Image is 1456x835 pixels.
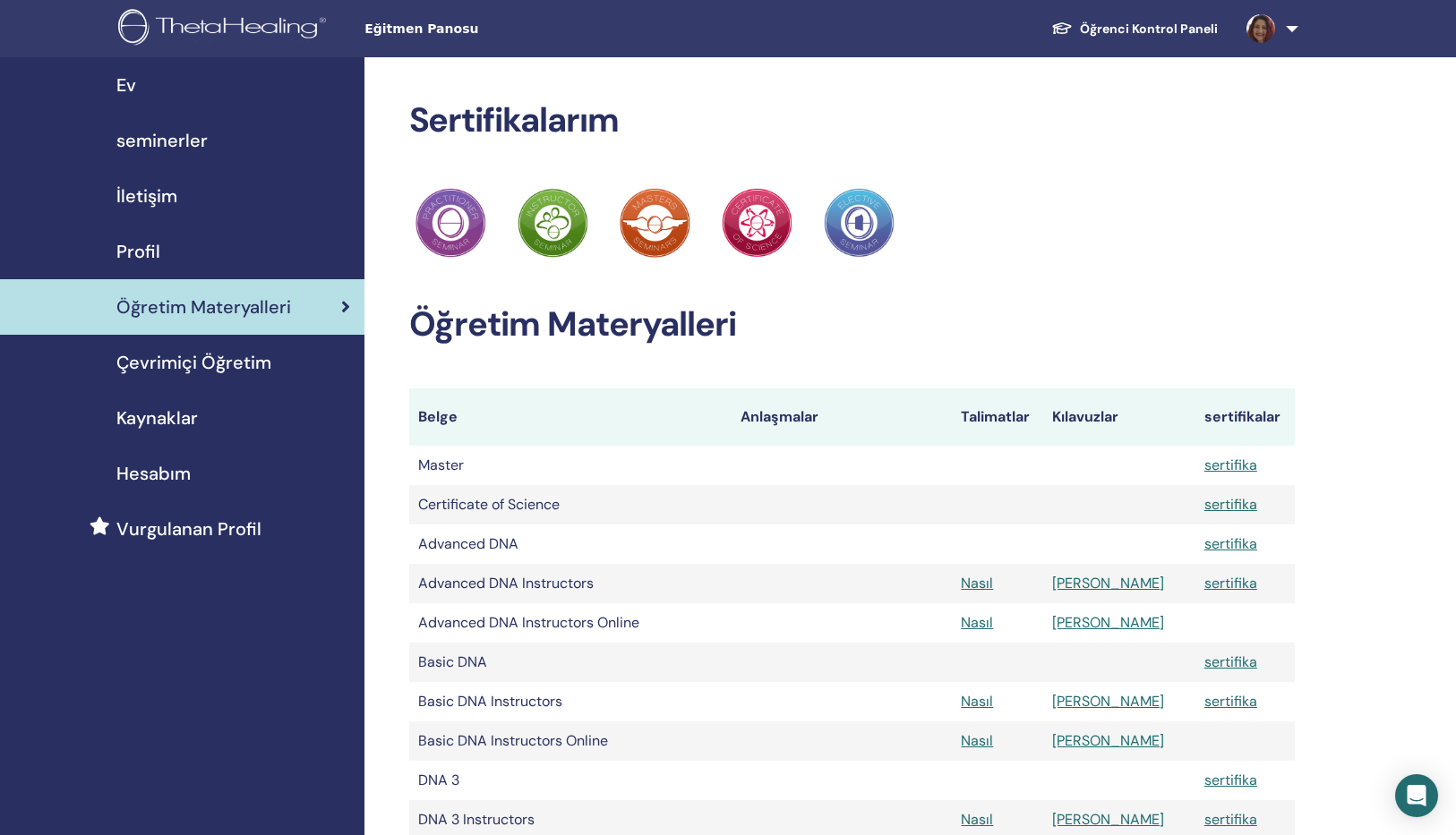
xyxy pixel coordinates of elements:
[116,238,160,265] span: Profil
[961,731,993,750] a: Nasıl
[409,304,1296,345] h2: Öğretim Materyalleri
[1052,810,1164,829] a: [PERSON_NAME]
[961,574,993,592] a: Nasıl
[961,613,993,632] a: Nasıl
[409,603,732,643] td: Advanced DNA Instructors Online
[961,692,993,711] a: Nasıl
[518,188,587,258] img: Practitioner
[409,761,732,800] td: DNA 3
[620,188,689,258] img: Practitioner
[1204,495,1257,514] a: sertifika
[364,20,633,38] span: Eğitmen Panosu
[1204,574,1257,592] a: sertifika
[409,100,1296,141] h2: Sertifikalarım
[1395,774,1438,817] div: Open Intercom Messenger
[409,721,732,761] td: Basic DNA Instructors Online
[116,72,136,98] span: Ev
[415,188,485,258] img: Practitioner
[409,485,732,524] td: Certificate of Science
[409,682,732,721] td: Basic DNA Instructors
[1043,388,1195,446] th: Kılavuzlar
[1204,652,1257,671] a: sertifika
[116,405,198,431] span: Kaynaklar
[116,349,271,376] span: Çevrimiçi Öğretim
[1052,613,1164,632] a: [PERSON_NAME]
[409,524,732,564] td: Advanced DNA
[116,515,261,542] span: Vurgulanan Profil
[1204,771,1257,789] a: sertifika
[118,9,332,49] img: logo.png
[1204,456,1257,474] a: sertifika
[722,188,792,258] img: Practitioner
[732,388,953,446] th: Anlaşmalar
[1195,388,1295,446] th: sertifikalar
[952,388,1043,446] th: Talimatlar
[409,643,732,682] td: Basic DNA
[409,564,732,603] td: Advanced DNA Instructors
[409,446,732,485] td: Master
[1052,692,1164,711] a: [PERSON_NAME]
[1246,14,1275,43] img: default.jpg
[1037,13,1232,46] a: Öğrenci Kontrol Paneli
[1052,574,1164,592] a: [PERSON_NAME]
[824,188,894,258] img: Practitioner
[116,127,208,154] span: seminerler
[1204,810,1257,829] a: sertifika
[116,294,291,320] span: Öğretim Materyalleri
[1204,692,1257,711] a: sertifika
[116,460,191,487] span: Hesabım
[116,183,177,209] span: İletişim
[1051,21,1073,36] img: graduation-cap-white.svg
[409,388,732,446] th: Belge
[961,810,993,829] a: Nasıl
[1204,534,1257,553] a: sertifika
[1052,731,1164,750] a: [PERSON_NAME]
